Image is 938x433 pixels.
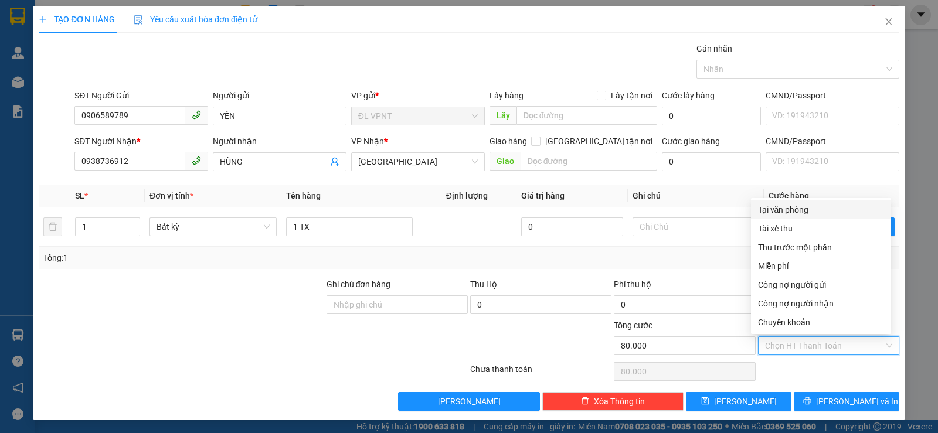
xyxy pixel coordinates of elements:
[803,397,811,406] span: printer
[286,217,413,236] input: VD: Bàn, Ghế
[15,15,73,73] img: logo.jpg
[751,294,891,313] div: Cước gửi hàng sẽ được ghi vào công nợ của người nhận
[39,15,47,23] span: plus
[628,185,764,207] th: Ghi chú
[516,106,658,125] input: Dọc đường
[701,397,709,406] span: save
[358,107,478,125] span: ĐL VPNT
[192,110,201,120] span: phone
[758,222,884,235] div: Tài xế thu
[213,135,346,148] div: Người nhận
[74,135,208,148] div: SĐT Người Nhận
[521,217,623,236] input: 0
[327,295,468,314] input: Ghi chú đơn hàng
[542,392,684,411] button: deleteXóa Thông tin
[490,152,521,171] span: Giao
[758,297,884,310] div: Công nợ người nhận
[98,45,161,54] b: [DOMAIN_NAME]
[438,395,501,408] span: [PERSON_NAME]
[15,76,61,151] b: Phúc An Express
[816,395,898,408] span: [PERSON_NAME] và In
[662,137,720,146] label: Cước giao hàng
[72,17,116,72] b: Gửi khách hàng
[751,275,891,294] div: Cước gửi hàng sẽ được ghi vào công nợ của người gửi
[766,89,899,102] div: CMND/Passport
[541,135,657,148] span: [GEOGRAPHIC_DATA] tận nơi
[686,392,791,411] button: save[PERSON_NAME]
[98,56,161,70] li: (c) 2017
[74,89,208,102] div: SĐT Người Gửi
[470,279,497,289] span: Thu Hộ
[633,217,759,236] input: Ghi Chú
[149,191,193,200] span: Đơn vị tính
[134,15,257,24] span: Yêu cầu xuất hóa đơn điện tử
[758,316,884,329] div: Chuyển khoản
[127,15,155,43] img: logo.jpg
[43,251,363,264] div: Tổng: 1
[490,137,527,146] span: Giao hàng
[351,137,384,146] span: VP Nhận
[286,191,321,200] span: Tên hàng
[758,278,884,291] div: Công nợ người gửi
[398,392,539,411] button: [PERSON_NAME]
[696,44,732,53] label: Gán nhãn
[446,191,488,200] span: Định lượng
[758,203,884,216] div: Tại văn phòng
[351,89,485,102] div: VP gửi
[192,156,201,165] span: phone
[884,17,893,26] span: close
[758,260,884,272] div: Miễn phí
[758,241,884,254] div: Thu trước một phần
[327,279,391,289] label: Ghi chú đơn hàng
[606,89,657,102] span: Lấy tận nơi
[662,152,761,171] input: Cước giao hàng
[134,15,143,25] img: icon
[662,107,761,125] input: Cước lấy hàng
[469,363,613,383] div: Chưa thanh toán
[766,135,899,148] div: CMND/Passport
[581,397,589,406] span: delete
[39,15,115,24] span: TẠO ĐƠN HÀNG
[521,152,658,171] input: Dọc đường
[213,89,346,102] div: Người gửi
[794,392,899,411] button: printer[PERSON_NAME] và In
[872,6,905,39] button: Close
[75,191,84,200] span: SL
[490,91,524,100] span: Lấy hàng
[157,218,269,236] span: Bất kỳ
[43,217,62,236] button: delete
[714,395,777,408] span: [PERSON_NAME]
[330,157,339,166] span: user-add
[769,191,809,200] span: Cước hàng
[490,106,516,125] span: Lấy
[594,395,645,408] span: Xóa Thông tin
[614,321,652,330] span: Tổng cước
[662,91,715,100] label: Cước lấy hàng
[614,278,755,295] div: Phí thu hộ
[521,191,565,200] span: Giá trị hàng
[358,153,478,171] span: ĐL Quận 1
